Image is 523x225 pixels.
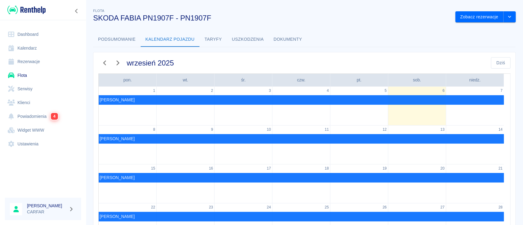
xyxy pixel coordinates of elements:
[93,9,104,13] span: Flota
[99,87,157,125] td: 1 września 2025
[127,59,174,67] h3: wrzesień 2025
[122,76,133,84] a: poniedziałek
[72,7,81,15] button: Zwiń nawigację
[93,32,141,47] button: Podsumowanie
[150,164,156,172] a: 15 września 2025
[5,137,81,151] a: Ustawienia
[446,87,504,125] td: 7 września 2025
[157,125,214,164] td: 9 września 2025
[324,164,330,172] a: 18 września 2025
[7,5,46,15] img: Renthelp logo
[5,82,81,96] a: Serwisy
[441,87,446,95] a: 6 września 2025
[497,126,504,133] a: 14 września 2025
[214,87,272,125] td: 3 września 2025
[499,87,504,95] a: 7 września 2025
[5,96,81,110] a: Klienci
[330,125,388,164] td: 12 września 2025
[210,126,214,133] a: 9 września 2025
[491,57,510,69] button: Dziś
[181,76,189,84] a: wtorek
[272,125,330,164] td: 11 września 2025
[199,32,227,47] button: Taryfy
[208,164,214,172] a: 16 września 2025
[99,135,135,142] div: [PERSON_NAME]
[272,87,330,125] td: 4 września 2025
[446,125,504,164] td: 14 września 2025
[388,125,446,164] td: 13 września 2025
[383,87,388,95] a: 5 września 2025
[214,125,272,164] td: 10 września 2025
[503,11,516,23] button: drop-down
[325,87,330,95] a: 4 września 2025
[240,76,247,84] a: środa
[5,41,81,55] a: Kalendarz
[5,109,81,123] a: Powiadomienia4
[5,55,81,69] a: Rezerwacje
[439,164,445,172] a: 20 września 2025
[324,203,330,211] a: 25 września 2025
[152,126,157,133] a: 8 września 2025
[266,164,272,172] a: 17 września 2025
[51,113,58,120] span: 4
[497,164,504,172] a: 21 września 2025
[381,164,388,172] a: 19 września 2025
[150,203,156,211] a: 22 września 2025
[412,76,422,84] a: sobota
[141,32,199,47] button: Kalendarz pojazdu
[152,87,157,95] a: 1 września 2025
[93,14,450,22] h3: SKODA FABIA PN1907F - PN1907F
[99,174,135,181] div: [PERSON_NAME]
[266,203,272,211] a: 24 września 2025
[227,32,269,47] button: Uszkodzenia
[157,87,214,125] td: 2 września 2025
[208,203,214,211] a: 23 września 2025
[446,164,504,203] td: 21 września 2025
[5,5,46,15] a: Renthelp logo
[99,125,157,164] td: 8 września 2025
[324,126,330,133] a: 11 września 2025
[5,28,81,41] a: Dashboard
[330,164,388,203] td: 19 września 2025
[388,87,446,125] td: 6 września 2025
[157,164,214,203] td: 16 września 2025
[27,209,66,215] p: CARFAR
[439,126,445,133] a: 13 września 2025
[214,164,272,203] td: 17 września 2025
[210,87,214,95] a: 2 września 2025
[5,123,81,137] a: Widget WWW
[388,164,446,203] td: 20 września 2025
[99,164,157,203] td: 15 września 2025
[99,213,135,220] div: [PERSON_NAME]
[455,11,503,23] button: Zobacz rezerwacje
[497,203,504,211] a: 28 września 2025
[99,96,135,103] div: [PERSON_NAME]
[27,203,66,209] h6: [PERSON_NAME]
[439,203,445,211] a: 27 września 2025
[381,126,388,133] a: 12 września 2025
[267,87,272,95] a: 3 września 2025
[5,69,81,82] a: Flota
[296,76,306,84] a: czwartek
[266,126,272,133] a: 10 września 2025
[355,76,362,84] a: piątek
[269,32,307,47] button: Dokumenty
[330,87,388,125] td: 5 września 2025
[468,76,482,84] a: niedziela
[381,203,388,211] a: 26 września 2025
[272,164,330,203] td: 18 września 2025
